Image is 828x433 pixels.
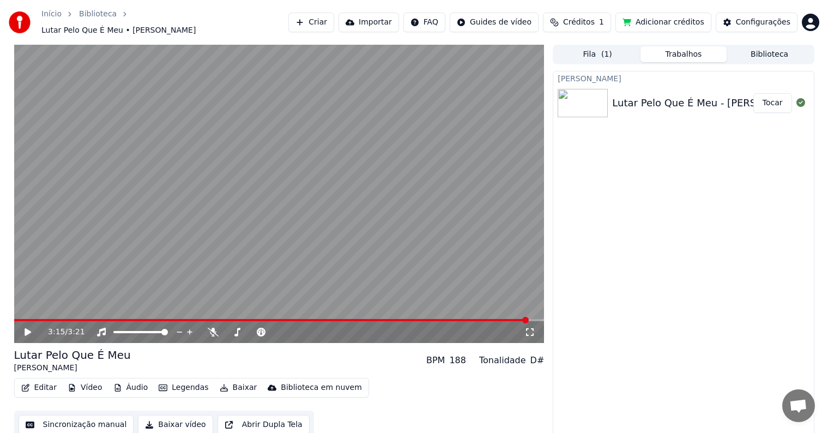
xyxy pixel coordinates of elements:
[41,25,196,36] span: Lutar Pelo Que É Meu • [PERSON_NAME]
[154,380,213,395] button: Legendas
[753,93,792,113] button: Tocar
[782,389,815,422] div: Bate-papo aberto
[727,46,813,62] button: Biblioteca
[479,354,526,367] div: Tonalidade
[599,17,604,28] span: 1
[563,17,595,28] span: Créditos
[543,13,611,32] button: Créditos1
[736,17,790,28] div: Configurações
[281,382,362,393] div: Biblioteca em nuvem
[530,354,545,367] div: D#
[48,327,65,338] span: 3:15
[17,380,61,395] button: Editar
[215,380,262,395] button: Baixar
[41,9,62,20] a: Início
[612,95,808,111] div: Lutar Pelo Que É Meu - [PERSON_NAME]
[63,380,107,395] button: Vídeo
[449,354,466,367] div: 188
[640,46,727,62] button: Trabalhos
[48,327,74,338] div: /
[288,13,334,32] button: Criar
[14,363,131,374] div: [PERSON_NAME]
[426,354,445,367] div: BPM
[615,13,711,32] button: Adicionar créditos
[553,71,813,85] div: [PERSON_NAME]
[9,11,31,33] img: youka
[403,13,445,32] button: FAQ
[450,13,539,32] button: Guides de vídeo
[601,49,612,60] span: ( 1 )
[14,347,131,363] div: Lutar Pelo Que É Meu
[339,13,399,32] button: Importar
[716,13,797,32] button: Configurações
[79,9,117,20] a: Biblioteca
[554,46,640,62] button: Fila
[109,380,153,395] button: Áudio
[68,327,84,338] span: 3:21
[41,9,288,36] nav: breadcrumb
